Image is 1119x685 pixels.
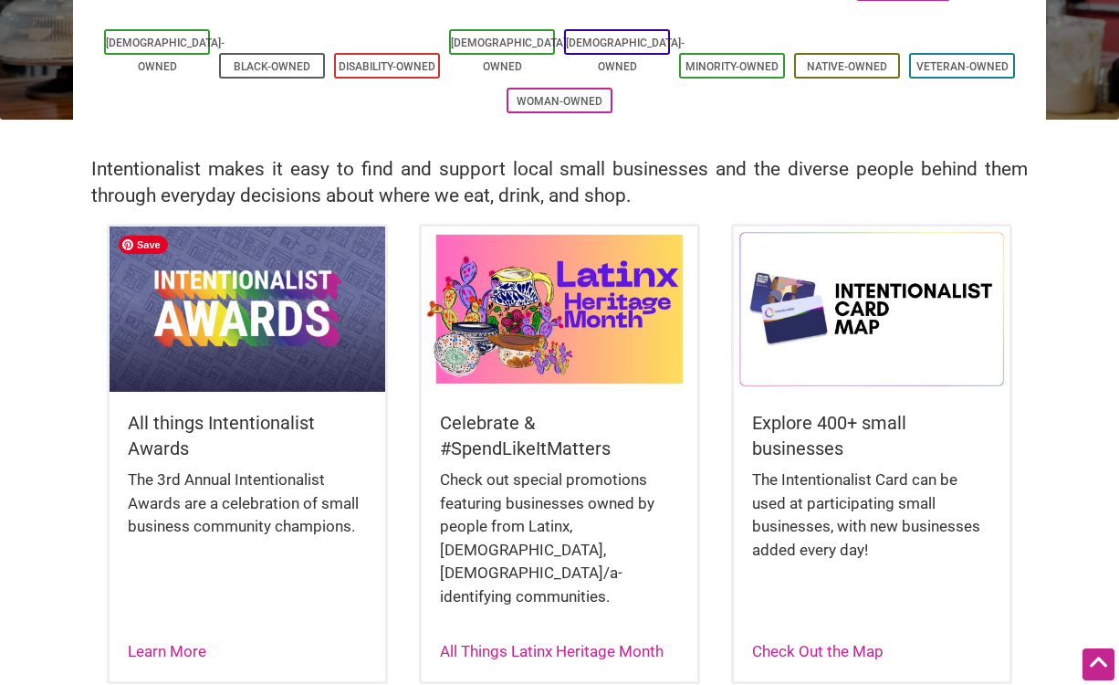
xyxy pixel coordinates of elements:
h2: Intentionalist makes it easy to find and support local small businesses and the diverse people be... [91,156,1028,209]
a: [DEMOGRAPHIC_DATA]-Owned [106,37,225,73]
img: Latinx / Hispanic Heritage Month [422,227,697,392]
a: Disability-Owned [339,60,435,73]
a: [DEMOGRAPHIC_DATA]-Owned [566,37,685,73]
img: Intentionalist Awards [110,227,385,392]
a: Minority-Owned [685,60,779,73]
a: Veteran-Owned [916,60,1009,73]
img: Intentionalist Card Map [734,227,1009,392]
a: Woman-Owned [517,95,602,108]
div: The Intentionalist Card can be used at participating small businesses, with new businesses added ... [752,469,991,580]
a: Black-Owned [234,60,310,73]
span: Save [119,236,168,254]
div: Check out special promotions featuring businesses owned by people from Latinx, [DEMOGRAPHIC_DATA]... [440,469,679,627]
div: Scroll Back to Top [1082,648,1114,680]
h5: All things Intentionalist Awards [128,410,367,461]
a: Native-Owned [807,60,887,73]
a: [DEMOGRAPHIC_DATA]-Owned [451,37,570,73]
div: The 3rd Annual Intentionalist Awards are a celebration of small business community champions. [128,469,367,557]
a: All Things Latinx Heritage Month [440,642,664,660]
a: Learn More [128,642,206,660]
h5: Explore 400+ small businesses [752,410,991,461]
a: Check Out the Map [752,642,884,660]
h5: Celebrate & #SpendLikeItMatters [440,410,679,461]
